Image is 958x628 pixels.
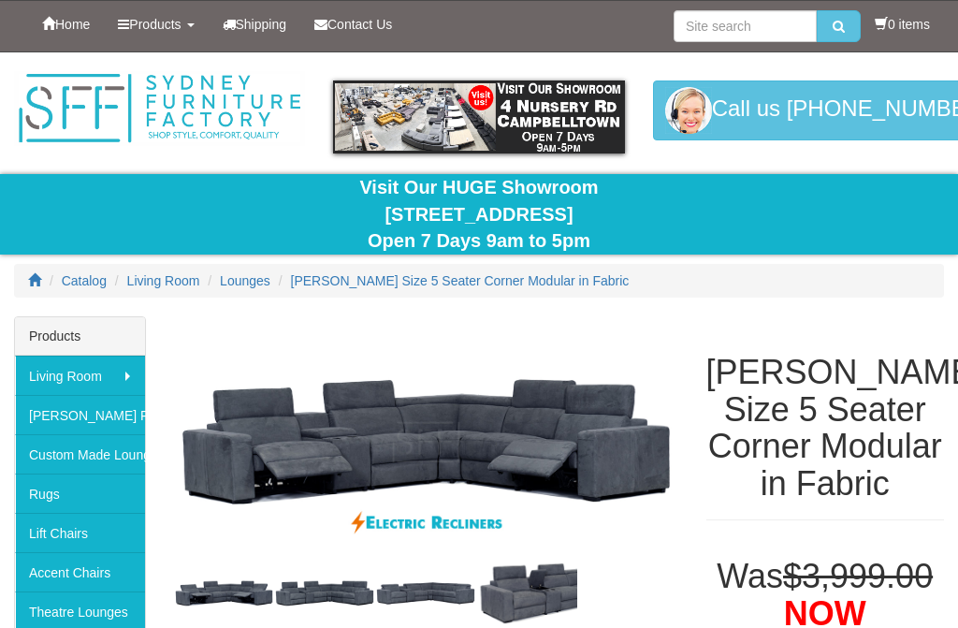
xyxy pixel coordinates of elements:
a: [PERSON_NAME] Furniture [15,395,145,434]
img: Sydney Furniture Factory [14,71,305,146]
li: 0 items [875,15,930,34]
a: Accent Chairs [15,552,145,591]
del: $3,999.00 [783,557,933,595]
a: Custom Made Lounges [15,434,145,474]
a: Living Room [15,356,145,395]
a: Contact Us [300,1,406,48]
a: [PERSON_NAME] Size 5 Seater Corner Modular in Fabric [291,273,630,288]
span: Products [129,17,181,32]
h1: [PERSON_NAME] Size 5 Seater Corner Modular in Fabric [706,354,944,502]
span: Shipping [236,17,287,32]
a: Home [28,1,104,48]
div: Visit Our HUGE Showroom [STREET_ADDRESS] Open 7 Days 9am to 5pm [14,174,944,255]
a: Lift Chairs [15,513,145,552]
a: Lounges [220,273,270,288]
a: Products [104,1,208,48]
img: showroom.gif [333,80,624,153]
div: Products [15,317,145,356]
span: Home [55,17,90,32]
span: Contact Us [327,17,392,32]
a: Catalog [62,273,107,288]
a: Living Room [127,273,200,288]
a: Shipping [209,1,301,48]
a: Rugs [15,474,145,513]
input: Site search [674,10,817,42]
